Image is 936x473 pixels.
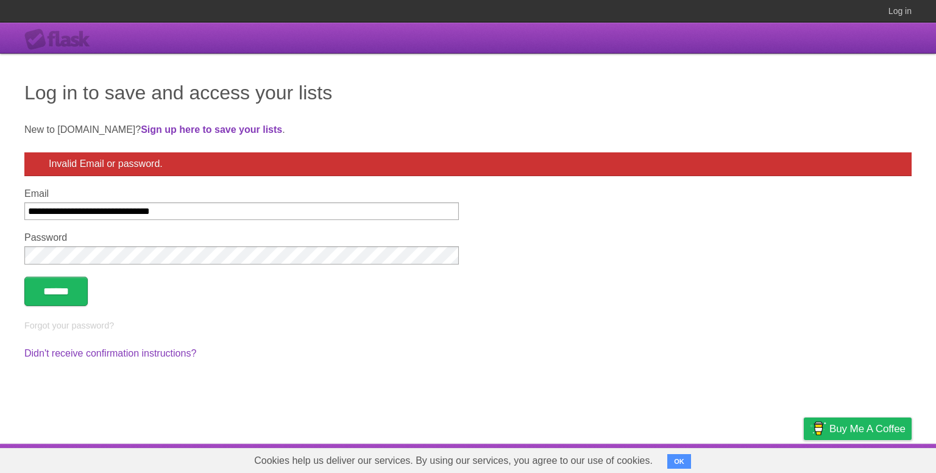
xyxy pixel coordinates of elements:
a: Buy me a coffee [804,418,912,440]
img: Buy me a coffee [810,418,826,439]
div: Flask [24,29,97,51]
span: Cookies help us deliver our services. By using our services, you agree to our use of cookies. [242,449,665,473]
span: Buy me a coffee [829,418,906,439]
label: Password [24,232,459,243]
p: New to [DOMAIN_NAME]? . [24,123,912,137]
a: Didn't receive confirmation instructions? [24,348,196,358]
a: Developers [682,447,731,470]
label: Email [24,188,459,199]
h1: Log in to save and access your lists [24,78,912,107]
a: Forgot your password? [24,321,114,330]
a: Privacy [788,447,820,470]
a: Suggest a feature [835,447,912,470]
a: About [642,447,667,470]
a: Sign up here to save your lists [141,124,282,135]
a: Terms [746,447,773,470]
div: Invalid Email or password. [24,152,912,176]
button: OK [667,454,691,469]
